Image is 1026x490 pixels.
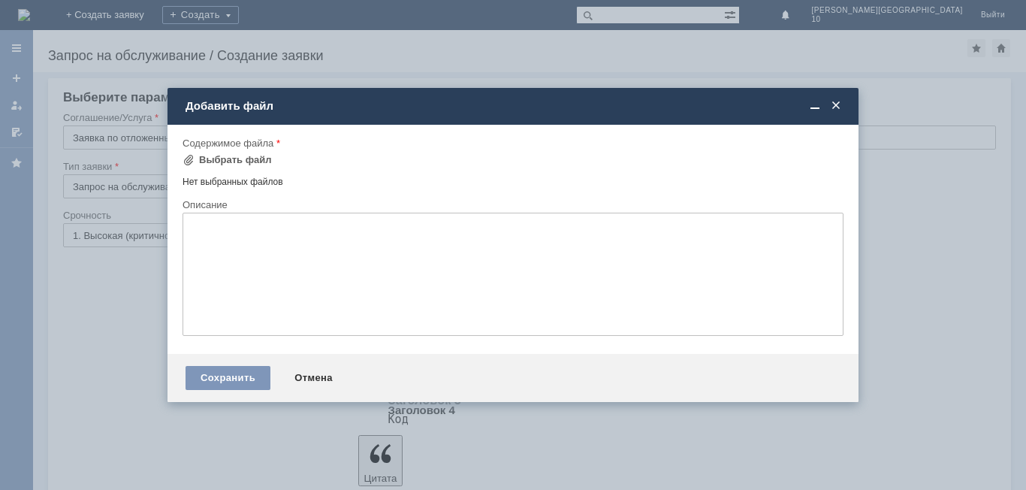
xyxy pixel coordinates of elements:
[183,171,843,188] div: Нет выбранных файлов
[183,138,840,148] div: Содержимое файла
[199,154,272,166] div: Выбрать файл
[186,99,843,113] div: Добавить файл
[828,99,843,113] span: Закрыть
[807,99,822,113] span: Свернуть (Ctrl + M)
[183,200,840,210] div: Описание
